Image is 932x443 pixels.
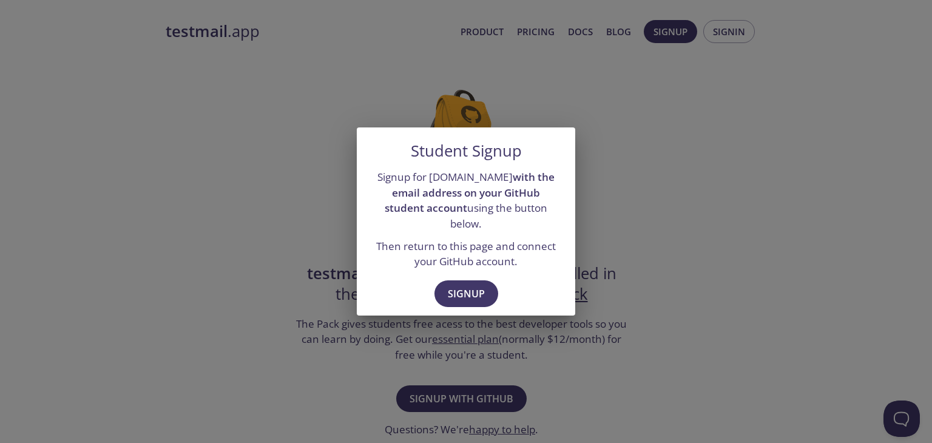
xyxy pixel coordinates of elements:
span: Signup [448,285,485,302]
h5: Student Signup [411,142,522,160]
strong: with the email address on your GitHub student account [385,170,555,215]
p: Signup for [DOMAIN_NAME] using the button below. [371,169,561,232]
button: Signup [434,280,498,307]
p: Then return to this page and connect your GitHub account. [371,238,561,269]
